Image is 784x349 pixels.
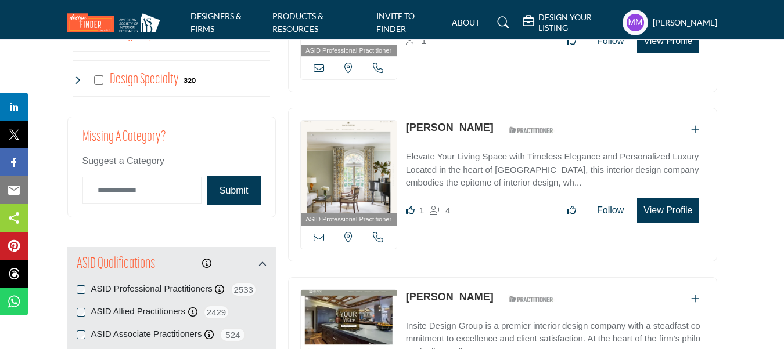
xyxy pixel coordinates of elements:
a: ABOUT [452,17,480,27]
div: Followers [406,34,426,48]
p: Colleen Johnson [406,289,494,305]
div: Followers [430,203,450,217]
h2: Missing a Category? [82,129,261,154]
input: ASID Allied Practitioners checkbox [77,308,85,317]
img: ASID Qualified Practitioners Badge Icon [505,292,557,307]
span: 4 [445,205,450,215]
a: Add To List [691,125,699,134]
h2: ASID Qualifications [77,254,155,275]
input: Category Name [82,177,202,204]
label: ASID Allied Practitioners [91,305,186,318]
a: INVITE TO FINDER [376,11,415,34]
input: Selected ASID Professional Practitioners checkbox [77,285,85,294]
span: ASID Professional Practitioner [305,46,391,56]
span: 2533 [231,282,257,297]
a: Information about [202,259,211,268]
div: 320 Results For Design Specialty [184,75,196,85]
span: 524 [220,328,246,342]
p: Jan Showers [406,120,494,136]
button: Like listing [559,199,584,222]
a: PRODUCTS & RESOURCES [272,11,323,34]
input: Select Design Specialty checkbox [94,75,103,85]
a: ASID Professional Practitioner [301,121,397,226]
span: 2429 [203,305,229,319]
input: ASID Associate Practitioners checkbox [77,330,85,339]
button: Follow [589,199,631,222]
span: ASID Professional Practitioner [305,215,391,224]
a: [PERSON_NAME] [406,291,494,303]
a: Search [486,13,517,32]
label: ASID Professional Practitioners [91,282,213,296]
button: Show hide supplier dropdown [623,10,648,35]
h5: DESIGN YOUR LISTING [538,12,616,33]
span: 1 [419,205,424,215]
img: Jan Showers [301,121,397,213]
span: Suggest a Category [82,156,164,166]
button: Submit [207,176,261,205]
img: ASID Qualified Practitioners Badge Icon [505,123,557,137]
a: [PERSON_NAME] [406,122,494,133]
b: 320 [184,77,196,85]
a: DESIGNERS & FIRMS [190,11,242,34]
button: Follow [589,30,631,53]
i: Like [406,206,415,215]
a: Add To List [691,294,699,304]
label: ASID Associate Practitioners [91,328,202,341]
span: 1 [422,36,426,46]
div: DESIGN YOUR LISTING [523,12,616,33]
div: Click to view information [202,257,211,271]
p: Elevate Your Living Space with Timeless Elegance and Personalized Luxury Located in the heart of ... [406,150,705,190]
a: Elevate Your Living Space with Timeless Elegance and Personalized Luxury Located in the heart of ... [406,143,705,190]
h4: Design Specialty: Sustainable, accessible, health-promoting, neurodiverse-friendly, age-in-place,... [110,70,179,90]
button: Like listing [559,30,584,53]
img: Site Logo [67,13,166,32]
button: View Profile [637,29,699,53]
button: View Profile [637,198,699,223]
h5: [PERSON_NAME] [653,17,717,28]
